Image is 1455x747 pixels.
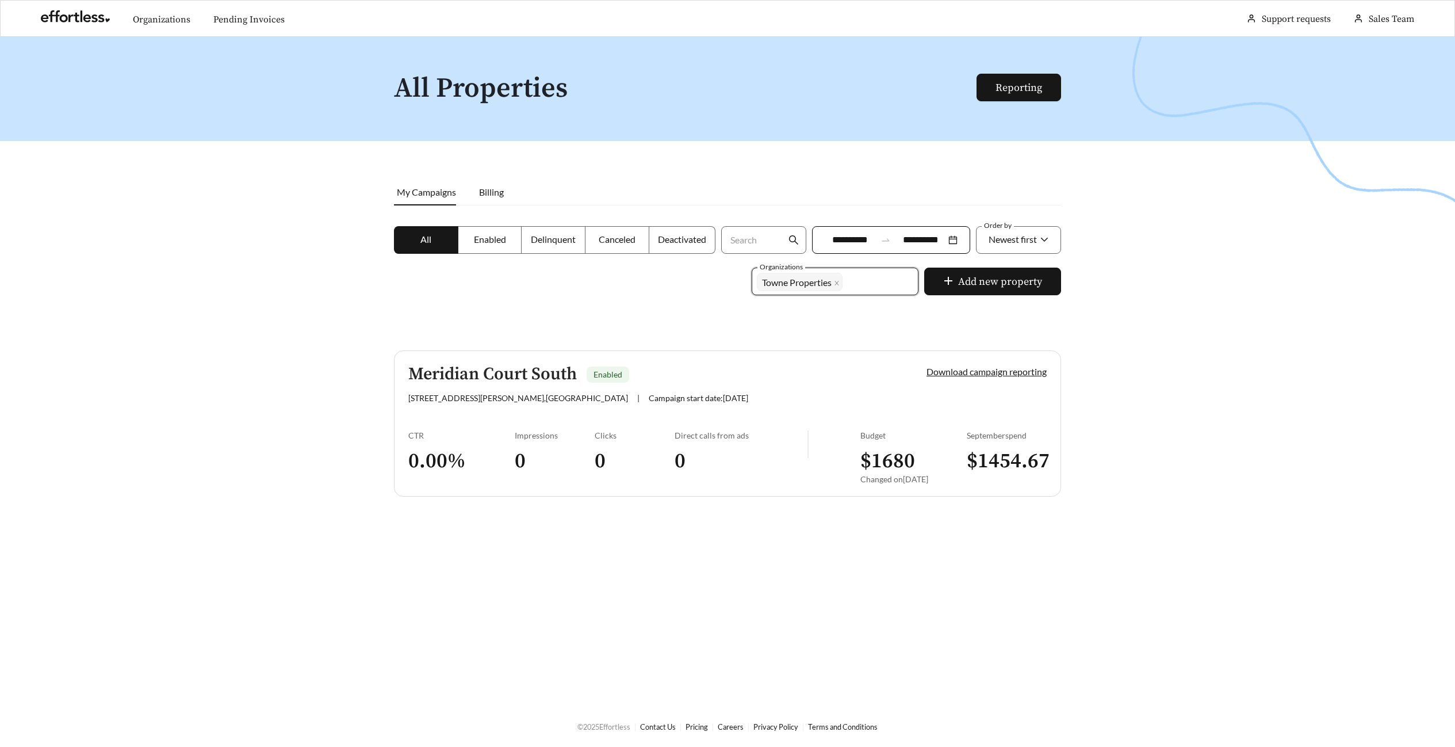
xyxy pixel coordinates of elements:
span: My Campaigns [397,186,456,197]
span: Canceled [599,234,635,245]
h3: 0.00 % [408,448,515,474]
img: line [807,430,809,458]
span: [STREET_ADDRESS][PERSON_NAME] , [GEOGRAPHIC_DATA] [408,393,628,403]
h3: 0 [595,448,675,474]
span: Enabled [594,369,622,379]
a: Organizations [133,14,190,25]
h3: 0 [515,448,595,474]
div: Changed on [DATE] [860,474,967,484]
span: | [637,393,640,403]
button: plusAdd new property [924,268,1061,295]
span: plus [943,276,954,288]
span: to [880,235,891,245]
span: search [788,235,799,245]
span: swap-right [880,235,891,245]
h3: $ 1454.67 [967,448,1047,474]
a: Download campaign reporting [926,366,1047,377]
div: Impressions [515,430,595,440]
span: Sales Team [1369,13,1414,25]
span: Newest first [989,234,1037,245]
h3: $ 1680 [860,448,967,474]
a: Meridian Court SouthEnabled[STREET_ADDRESS][PERSON_NAME],[GEOGRAPHIC_DATA]|Campaign start date:[D... [394,350,1061,497]
div: Direct calls from ads [675,430,807,440]
span: Campaign start date: [DATE] [649,393,748,403]
span: Enabled [474,234,506,245]
span: Delinquent [531,234,576,245]
a: Pending Invoices [213,14,285,25]
span: close [834,280,840,287]
span: Towne Properties [762,277,832,288]
span: Add new property [958,274,1042,289]
div: Clicks [595,430,675,440]
h5: Meridian Court South [408,365,577,384]
span: Billing [479,186,504,197]
a: Support requests [1262,13,1331,25]
div: CTR [408,430,515,440]
div: Budget [860,430,967,440]
span: Deactivated [658,234,706,245]
div: September spend [967,430,1047,440]
span: All [420,234,431,245]
h3: 0 [675,448,807,474]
